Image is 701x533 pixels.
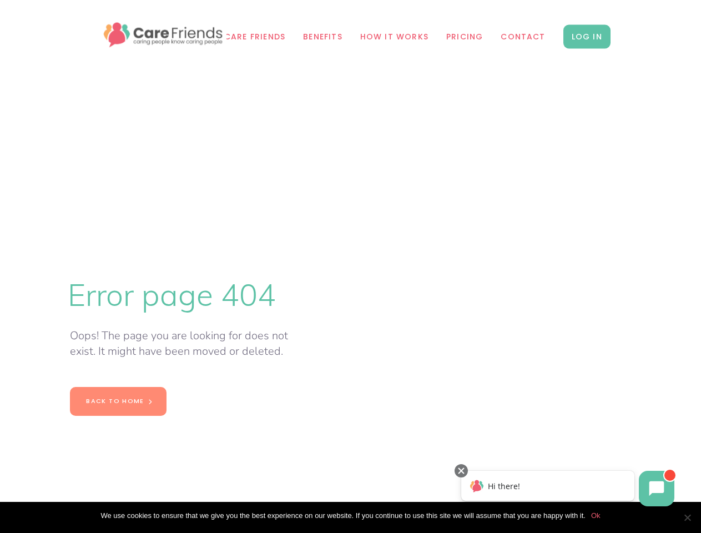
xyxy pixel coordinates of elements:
[682,512,693,523] span: No
[86,396,144,405] span: Back to home
[563,25,611,49] span: LOG IN
[201,31,285,43] span: Why Care Friends
[70,387,167,415] a: Back to home
[450,462,685,517] iframe: Chatbot
[446,31,483,43] span: Pricing
[303,31,342,43] span: Benefits
[70,328,314,359] p: Oops! The page you are looking for does not exist. It might have been moved or deleted.
[100,510,585,521] span: We use cookies to ensure that we give you the best experience on our website. If you continue to ...
[501,31,545,43] span: Contact
[360,31,428,43] span: How it works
